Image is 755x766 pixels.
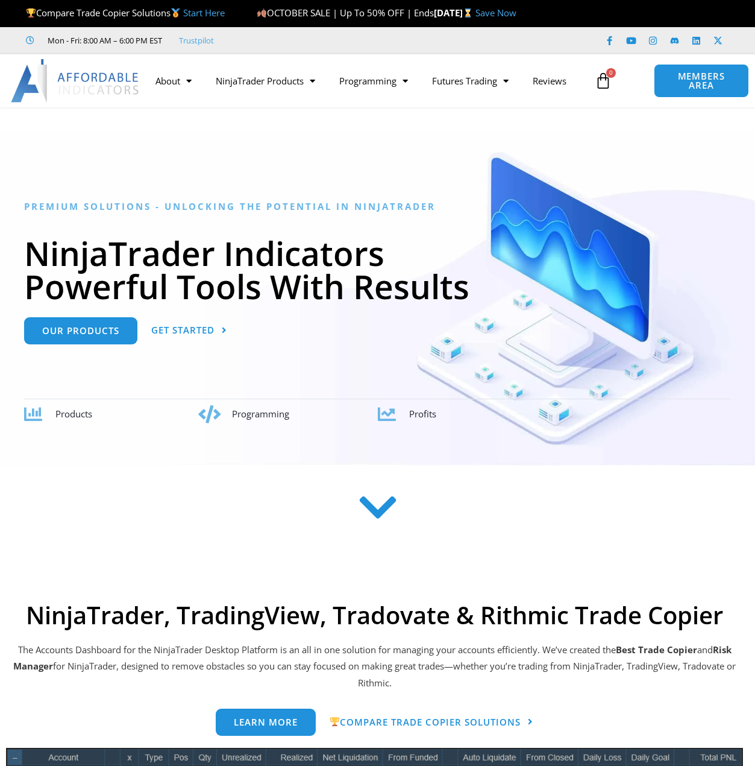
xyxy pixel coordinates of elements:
h2: NinjaTrader, TradingView, Tradovate & Rithmic Trade Copier [6,601,743,630]
a: Trustpilot [179,33,214,48]
span: Compare Trade Copier Solutions [330,717,521,727]
a: NinjaTrader Products [204,67,327,95]
span: Compare Trade Copier Solutions [26,7,225,19]
a: MEMBERS AREA [654,64,749,98]
img: 🏆 [330,717,339,726]
span: Our Products [42,326,119,335]
a: 0 [577,63,630,98]
a: 🏆Compare Trade Copier Solutions [330,709,533,736]
a: Get Started [151,317,227,344]
img: 🍂 [257,8,266,17]
img: 🏆 [27,8,36,17]
span: Get Started [151,326,215,335]
span: MEMBERS AREA [666,72,736,90]
span: Profits [409,408,436,420]
a: Reviews [521,67,578,95]
span: Products [55,408,92,420]
span: Learn more [234,718,298,727]
a: Start Here [183,7,225,19]
span: Mon - Fri: 8:00 AM – 6:00 PM EST [45,33,162,48]
nav: Menu [143,67,589,95]
h1: NinjaTrader Indicators Powerful Tools With Results [24,236,731,303]
strong: [DATE] [434,7,475,19]
a: Learn more [216,709,316,736]
img: 🥇 [171,8,180,17]
a: Our Products [24,317,137,344]
img: ⌛ [463,8,472,17]
a: Futures Trading [420,67,521,95]
img: LogoAI | Affordable Indicators – NinjaTrader [11,59,140,103]
a: About [143,67,204,95]
p: The Accounts Dashboard for the NinjaTrader Desktop Platform is an all in one solution for managin... [6,642,743,692]
a: Save Now [475,7,516,19]
b: Best Trade Copier [616,644,697,656]
span: Programming [232,408,289,420]
span: 0 [606,68,616,78]
strong: Risk Manager [13,644,732,673]
span: OCTOBER SALE | Up To 50% OFF | Ends [257,7,434,19]
h6: Premium Solutions - Unlocking the Potential in NinjaTrader [24,201,731,212]
a: Programming [327,67,420,95]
